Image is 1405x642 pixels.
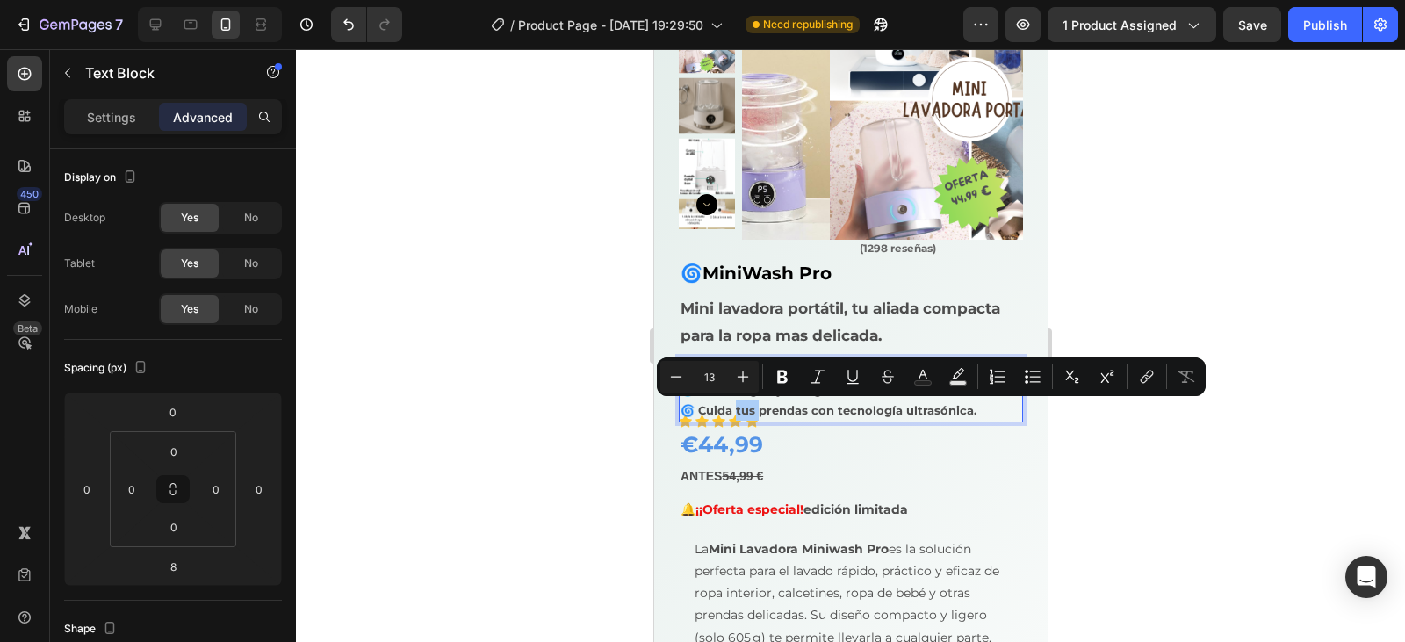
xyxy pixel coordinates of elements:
[74,476,100,502] input: 0
[763,17,853,32] span: Need republishing
[1238,18,1267,32] span: Save
[115,14,123,35] p: 7
[64,301,97,317] div: Mobile
[181,210,198,226] span: Yes
[64,256,95,271] div: Tablet
[155,553,191,580] input: s
[87,108,136,126] p: Settings
[119,476,145,502] input: 0px
[13,321,42,335] div: Beta
[1345,556,1387,598] div: Open Intercom Messenger
[1063,16,1177,34] span: 1 product assigned
[54,492,234,508] strong: Mini Lavadora Miniwash Pro
[510,16,515,34] span: /
[1303,16,1347,34] div: Publish
[657,357,1206,396] div: Editor contextual toolbar
[64,210,105,226] div: Desktop
[654,49,1048,642] iframe: Design area
[518,16,703,34] span: Product Page - [DATE] 19:29:50
[203,476,229,502] input: 0px
[85,62,234,83] p: Text Block
[156,438,191,465] input: 0px
[246,476,272,502] input: 0
[244,301,258,317] span: No
[173,108,233,126] p: Advanced
[17,187,42,201] div: 450
[244,210,258,226] span: No
[181,301,198,317] span: Yes
[156,514,191,540] input: 0px
[64,357,151,380] div: Spacing (px)
[155,399,191,425] input: 0
[331,7,402,42] div: Undo/Redo
[1223,7,1281,42] button: Save
[7,7,131,42] button: 7
[181,256,198,271] span: Yes
[64,166,140,190] div: Display on
[244,256,258,271] span: No
[64,617,120,641] div: Shape
[1288,7,1362,42] button: Publish
[1048,7,1216,42] button: 1 product assigned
